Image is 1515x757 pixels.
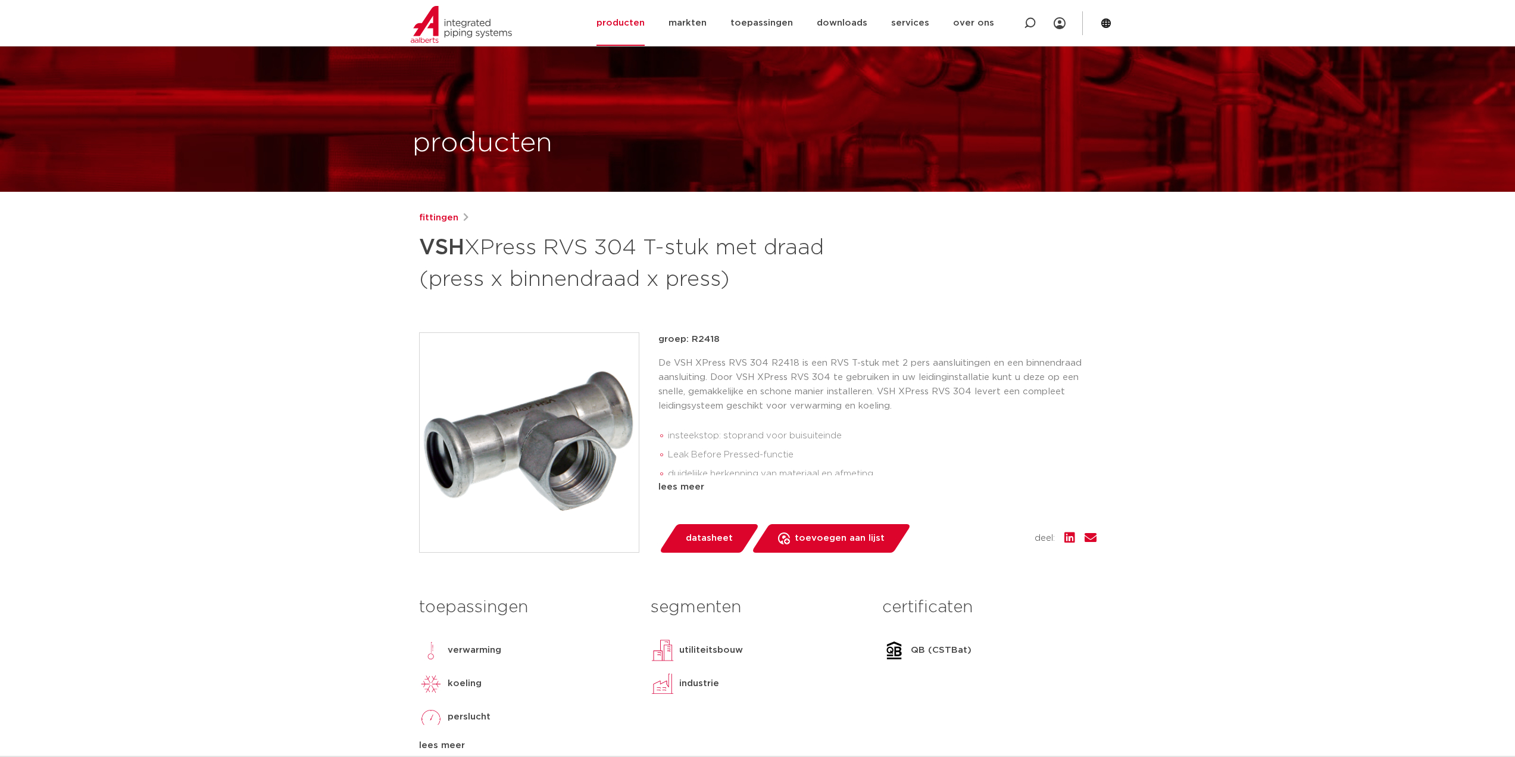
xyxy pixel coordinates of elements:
div: lees meer [419,739,633,753]
li: insteekstop: stoprand voor buisuiteinde [668,426,1097,446]
span: toevoegen aan lijst [795,529,885,548]
img: perslucht [419,705,443,729]
img: koeling [419,672,443,696]
p: De VSH XPress RVS 304 R2418 is een RVS T-stuk met 2 pers aansluitingen en een binnendraad aanslui... [658,356,1097,413]
img: Product Image for VSH XPress RVS 304 T-stuk met draad (press x binnendraad x press) [420,333,639,552]
strong: VSH [419,237,464,258]
p: QB (CSTBat) [911,643,972,658]
p: verwarming [448,643,501,658]
img: utiliteitsbouw [651,638,674,662]
li: duidelijke herkenning van materiaal en afmeting [668,465,1097,484]
p: perslucht [448,710,491,724]
span: datasheet [686,529,733,548]
div: lees meer [658,480,1097,494]
a: datasheet [658,524,760,553]
h3: segmenten [651,596,864,619]
h3: certificaten [882,596,1096,619]
h1: producten [413,124,552,163]
img: QB (CSTBat) [882,638,906,662]
img: verwarming [419,638,443,662]
p: industrie [679,677,719,691]
p: groep: R2418 [658,332,1097,347]
p: utiliteitsbouw [679,643,743,658]
li: Leak Before Pressed-functie [668,446,1097,465]
a: fittingen [419,211,458,225]
span: deel: [1035,531,1055,546]
img: industrie [651,672,674,696]
h1: XPress RVS 304 T-stuk met draad (press x binnendraad x press) [419,230,866,294]
p: koeling [448,677,482,691]
h3: toepassingen [419,596,633,619]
